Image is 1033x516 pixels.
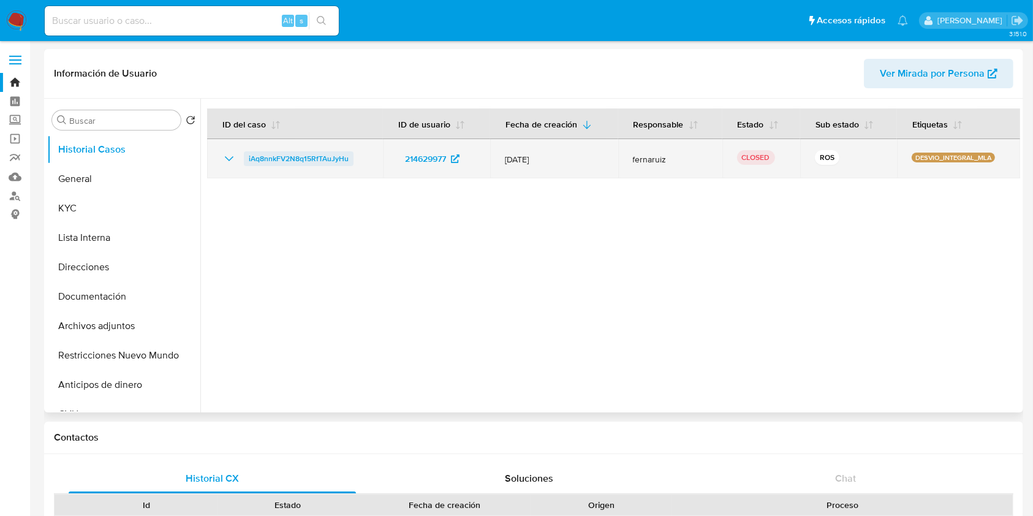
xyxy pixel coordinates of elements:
div: Estado [226,499,350,511]
button: CVU [47,400,200,429]
button: Volver al orden por defecto [186,115,195,129]
button: Historial Casos [47,135,200,164]
a: Notificaciones [898,15,908,26]
div: Id [85,499,209,511]
span: Soluciones [505,471,553,485]
button: Ver Mirada por Persona [864,59,1013,88]
button: Archivos adjuntos [47,311,200,341]
span: Alt [283,15,293,26]
h1: Contactos [54,431,1013,444]
p: valentina.santellan@mercadolibre.com [937,15,1007,26]
h1: Información de Usuario [54,67,157,80]
button: Lista Interna [47,223,200,252]
button: General [47,164,200,194]
div: Proceso [681,499,1004,511]
button: Restricciones Nuevo Mundo [47,341,200,370]
span: Ver Mirada por Persona [880,59,985,88]
input: Buscar usuario o caso... [45,13,339,29]
button: Documentación [47,282,200,311]
div: Fecha de creación [367,499,522,511]
a: Salir [1011,14,1024,27]
button: Direcciones [47,252,200,282]
input: Buscar [69,115,176,126]
button: Anticipos de dinero [47,370,200,400]
span: Accesos rápidos [817,14,885,27]
button: search-icon [309,12,334,29]
div: Origen [539,499,664,511]
button: KYC [47,194,200,223]
button: Buscar [57,115,67,125]
span: Chat [835,471,856,485]
span: s [300,15,303,26]
span: Historial CX [186,471,239,485]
